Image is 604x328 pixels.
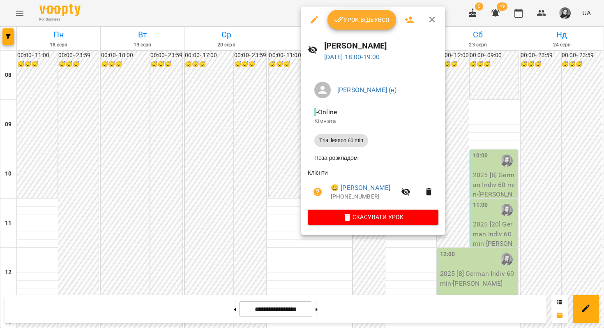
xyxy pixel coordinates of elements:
[314,108,339,116] span: - Online
[331,183,390,193] a: 😀 [PERSON_NAME]
[308,182,327,202] button: Візит ще не сплачено. Додати оплату?
[308,210,438,224] button: Скасувати Урок
[314,137,368,144] span: Trial lesson 60 min
[324,53,380,61] a: [DATE] 18:00-19:00
[308,150,438,165] li: Поза розкладом
[331,193,396,201] p: [PHONE_NUMBER]
[337,86,397,94] a: [PERSON_NAME] (н)
[314,212,432,222] span: Скасувати Урок
[324,39,439,52] h6: [PERSON_NAME]
[308,169,438,210] ul: Клієнти
[334,15,390,25] span: Урок відбувся
[327,10,397,30] button: Урок відбувся
[314,117,432,125] p: Кімната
